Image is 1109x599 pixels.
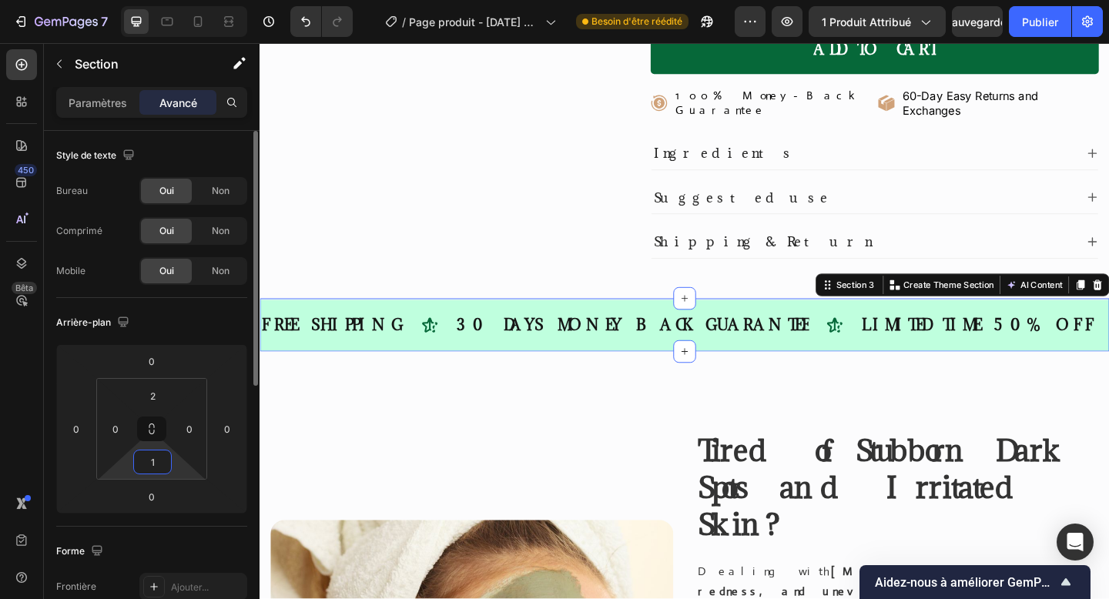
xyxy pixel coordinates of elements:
[159,185,174,196] font: Oui
[56,545,85,557] font: Forme
[476,422,874,544] strong: Tired of Stubborn Dark Spots and Irritated Skin?
[212,265,230,276] font: Non
[945,15,1010,28] font: Sauvegarder
[809,6,946,37] button: 1 produit attribué
[56,265,85,276] font: Mobile
[952,6,1003,37] button: Sauvegarder
[624,256,672,270] div: Section 3
[591,15,682,27] font: Besoin d'être réédité
[56,225,102,236] font: Comprimé
[212,225,230,236] font: Non
[56,581,96,592] font: Frontière
[137,384,168,407] input: 2px
[6,6,115,37] button: 7
[213,295,598,320] div: 30 DAYS MONEY BACK GUARANTEE
[428,111,583,129] p: Ingredients
[159,96,197,109] font: Avancé
[159,225,174,236] font: Oui
[1057,524,1094,561] div: Ouvrir Intercom Messenger
[18,165,34,176] font: 450
[178,417,201,440] input: 0px
[136,350,167,373] input: 0
[428,207,665,225] p: Shipping & Return
[65,417,88,440] input: 0
[159,265,174,276] font: Oui
[290,6,353,37] div: Annuler/Rétablir
[56,185,88,196] font: Bureau
[15,283,33,293] font: Bêta
[653,295,973,320] div: LIMITED TIME 50% OFF SALE
[428,159,622,177] p: Suggested use
[875,575,1074,590] font: Aidez-nous à améliorer GemPages !
[809,254,876,273] button: AI Content
[56,316,111,328] font: Arrière-plan
[56,149,116,161] font: Style de texte
[409,15,534,45] font: Page produit - [DATE] 00:12:03
[1009,6,1071,37] button: Publier
[137,450,168,474] input: 1
[1,295,157,320] div: FREE SHIPPING
[452,50,664,82] p: 100% Money-Back Guarantee
[700,256,799,270] p: Create Theme Section
[1022,15,1058,28] font: Publier
[136,485,167,508] input: 0
[75,55,201,73] p: Section
[699,50,911,82] p: 60-Day Easy Returns and Exchanges
[75,56,119,72] font: Section
[104,417,127,440] input: 0px
[402,15,406,28] font: /
[260,43,1109,599] iframe: Zone de conception
[101,14,108,29] font: 7
[171,581,209,593] font: Ajouter...
[216,417,239,440] input: 0
[69,96,127,109] font: Paramètres
[822,15,911,28] font: 1 produit attribué
[875,573,1075,591] button: Afficher l'enquête - Aidez-nous à améliorer GemPages !
[212,185,230,196] font: Non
